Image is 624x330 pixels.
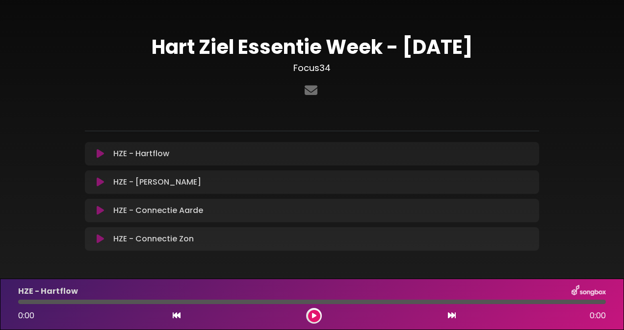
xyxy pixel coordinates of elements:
[572,285,606,298] img: songbox-logo-white.png
[85,35,539,59] h1: Hart Ziel Essentie Week - [DATE]
[85,63,539,73] h3: Focus34
[113,233,194,245] p: HZE - Connectie Zon
[18,285,78,297] p: HZE - Hartflow
[113,176,201,188] p: HZE - [PERSON_NAME]
[113,148,169,160] p: HZE - Hartflow
[113,205,203,216] p: HZE - Connectie Aarde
